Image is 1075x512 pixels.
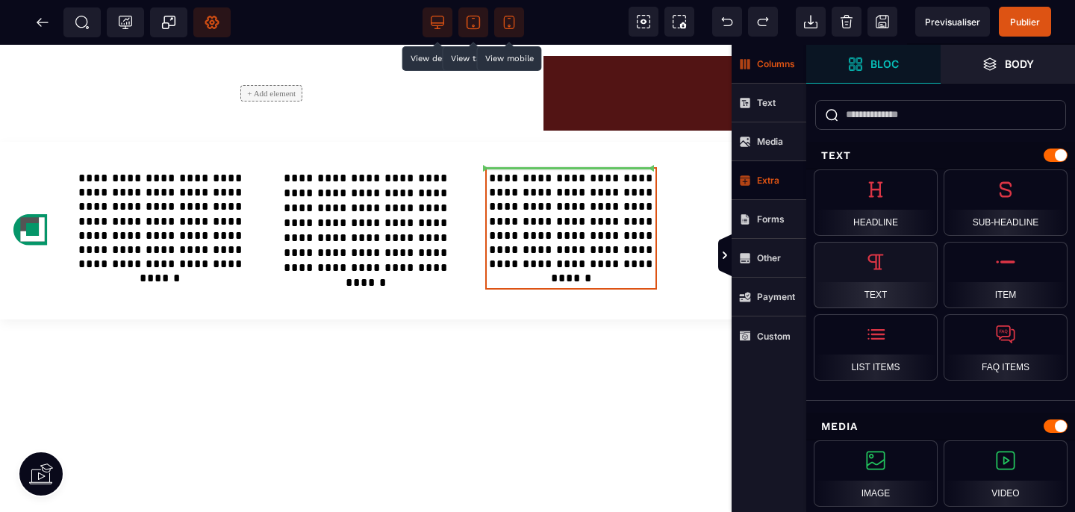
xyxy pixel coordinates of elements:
[870,58,899,69] strong: Bloc
[993,107,1038,127] a: Services
[75,15,90,30] span: SEO
[941,45,1075,84] span: Open Layer Manager
[894,127,935,146] a: Contact
[806,142,1075,169] div: Text
[757,175,779,186] strong: Extra
[757,58,795,69] strong: Columns
[757,331,791,342] strong: Custom
[806,45,941,84] span: Open Blocks
[205,15,219,30] span: Setting Body
[814,242,938,308] div: Text
[814,440,938,507] div: Image
[664,7,694,37] span: Screenshot
[814,314,938,381] div: List Items
[757,291,795,302] strong: Payment
[894,107,926,127] a: Home
[944,440,1068,507] div: Video
[944,169,1068,236] div: Sub-Headline
[944,314,1068,381] div: FAQ Items
[814,169,938,236] div: Headline
[944,242,1068,308] div: Item
[806,413,1075,440] div: Media
[161,15,176,30] span: Popup
[757,252,781,263] strong: Other
[1005,58,1034,69] strong: Body
[925,16,980,28] span: Previsualiser
[757,136,783,147] strong: Media
[13,168,49,204] img: deb938928f5e33317c41bd396624582d.svg
[118,15,133,30] span: Tracking
[1010,16,1040,28] span: Publier
[915,7,990,37] span: Preview
[629,7,658,37] span: View components
[757,97,776,108] strong: Text
[757,213,785,225] strong: Forms
[944,107,975,127] a: About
